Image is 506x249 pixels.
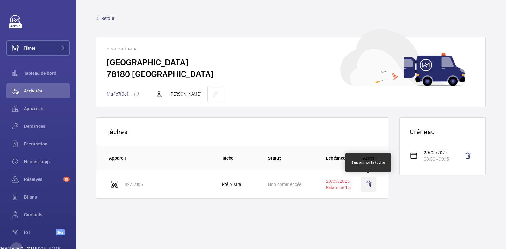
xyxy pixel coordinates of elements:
[107,57,188,68] font: [GEOGRAPHIC_DATA]
[107,92,131,97] font: N°a4e7f9ef...
[111,181,118,188] img: fire_alarm.svg
[107,128,127,136] font: Tâches
[222,156,234,161] font: Tâche
[351,160,385,165] font: Supprimer la tâche
[326,156,346,161] font: Échéance
[6,40,70,56] button: Filtres
[340,29,465,86] img: livraison de voiture
[24,141,48,146] font: Facturation
[410,128,435,136] font: Créneau
[424,157,449,162] font: 08:30 - 09:15
[24,177,43,182] font: Réserves
[24,71,56,76] font: Tableau de bord
[109,156,126,161] font: Appareil
[125,182,143,187] font: 82712105
[107,47,139,51] font: Mission à faire
[326,179,350,184] font: 29/09/2025
[169,92,201,97] font: [PERSON_NAME]
[24,124,46,129] font: Demandes
[57,230,63,234] font: Bêta
[24,230,30,235] font: IoT
[107,68,214,79] font: 78180 [GEOGRAPHIC_DATA]
[326,185,351,190] font: Retard de 15j
[65,177,68,181] font: 19
[24,159,51,164] font: Heures supp.
[268,182,301,187] font: Non commencée
[24,212,43,217] font: Contacts
[24,88,42,93] font: Activités
[222,182,241,187] font: Pré-visite
[24,45,36,50] font: Filtres
[24,106,43,111] font: Appareils
[24,194,37,199] font: Bilans
[268,156,281,161] font: Statut
[424,150,448,155] font: 29/09/2025
[102,16,114,21] font: Retour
